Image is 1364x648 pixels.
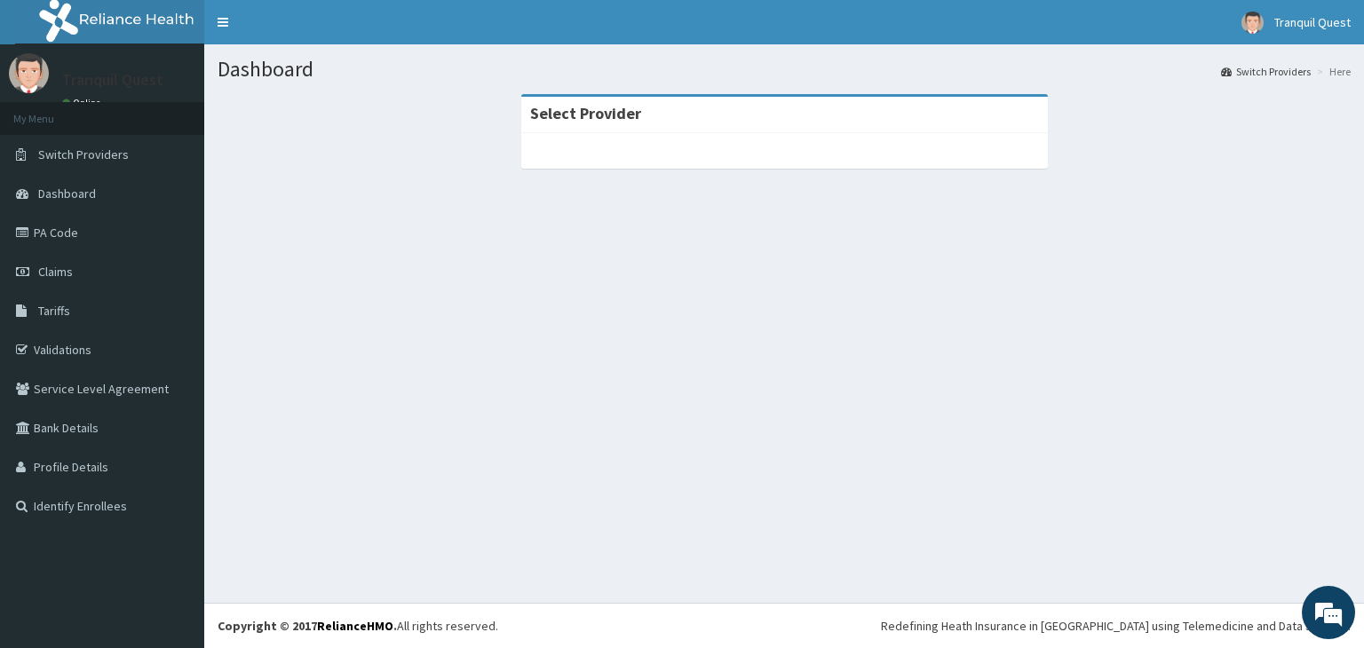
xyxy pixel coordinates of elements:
[9,53,49,93] img: User Image
[530,103,641,123] strong: Select Provider
[1221,64,1311,79] a: Switch Providers
[62,97,105,109] a: Online
[38,264,73,280] span: Claims
[1241,12,1264,34] img: User Image
[204,603,1364,648] footer: All rights reserved.
[38,186,96,202] span: Dashboard
[38,303,70,319] span: Tariffs
[881,617,1351,635] div: Redefining Heath Insurance in [GEOGRAPHIC_DATA] using Telemedicine and Data Science!
[1274,14,1351,30] span: Tranquil Quest
[218,58,1351,81] h1: Dashboard
[317,618,393,634] a: RelianceHMO
[218,618,397,634] strong: Copyright © 2017 .
[38,146,129,162] span: Switch Providers
[62,72,163,88] p: Tranquil Quest
[1312,64,1351,79] li: Here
